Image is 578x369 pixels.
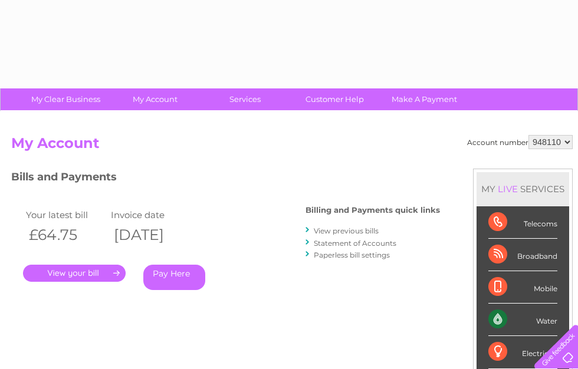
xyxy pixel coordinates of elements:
[488,304,557,336] div: Water
[108,223,193,247] th: [DATE]
[23,265,126,282] a: .
[108,207,193,223] td: Invoice date
[23,207,108,223] td: Your latest bill
[376,88,473,110] a: Make A Payment
[306,206,440,215] h4: Billing and Payments quick links
[17,88,114,110] a: My Clear Business
[107,88,204,110] a: My Account
[467,135,573,149] div: Account number
[488,271,557,304] div: Mobile
[314,239,396,248] a: Statement of Accounts
[488,239,557,271] div: Broadband
[11,169,440,189] h3: Bills and Payments
[314,251,390,259] a: Paperless bill settings
[286,88,383,110] a: Customer Help
[488,336,557,368] div: Electricity
[196,88,294,110] a: Services
[143,265,205,290] a: Pay Here
[314,226,379,235] a: View previous bills
[23,223,108,247] th: £64.75
[477,172,569,206] div: MY SERVICES
[495,183,520,195] div: LIVE
[488,206,557,239] div: Telecoms
[11,135,573,157] h2: My Account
